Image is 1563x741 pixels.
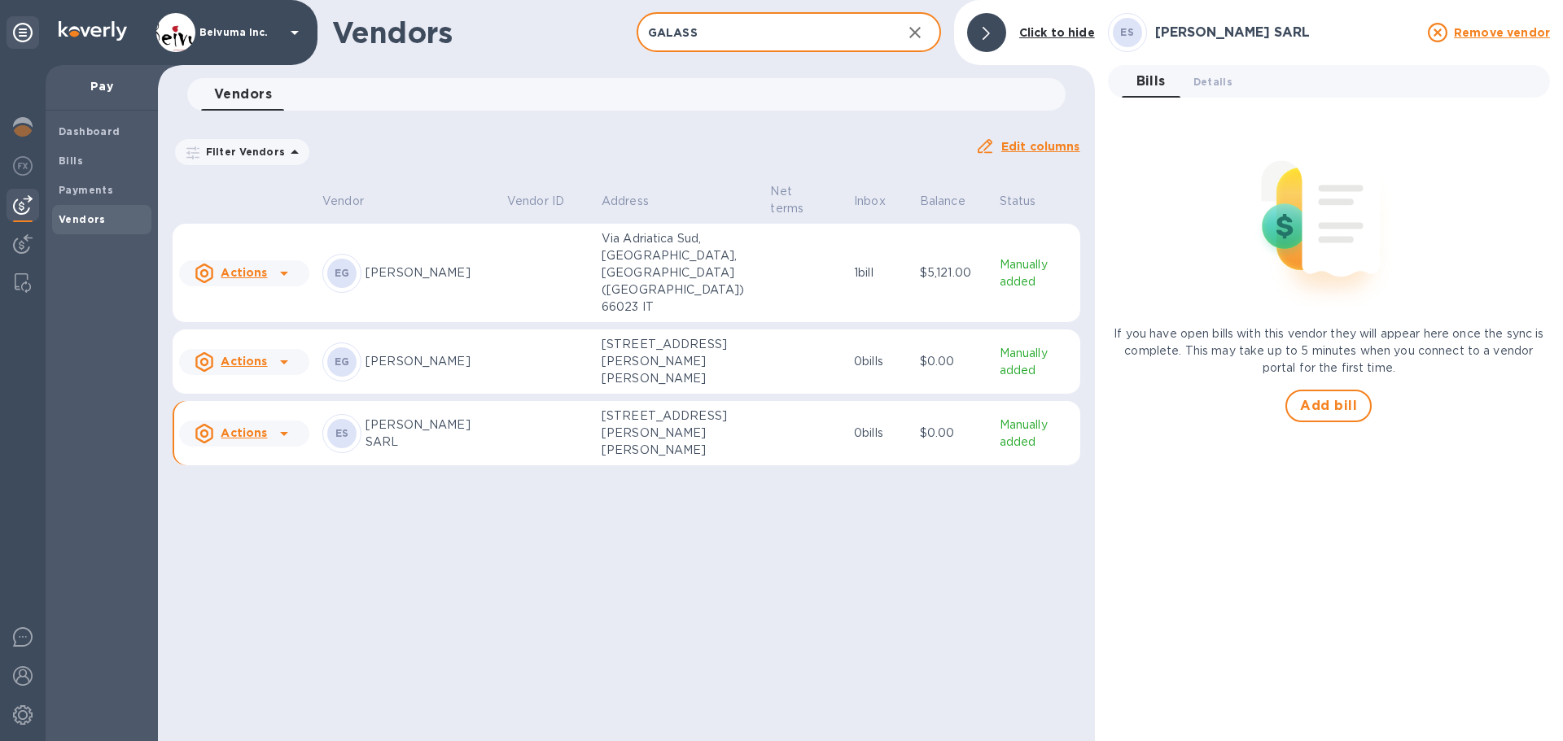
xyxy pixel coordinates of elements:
[854,425,907,442] p: 0 bills
[366,416,494,451] p: [PERSON_NAME] SARL
[1454,26,1550,39] u: Remove vendor
[920,193,965,210] p: Balance
[221,426,267,439] u: Actions
[770,183,841,217] span: Net terms
[920,353,987,370] p: $0.00
[1285,390,1372,422] button: Add bill
[1000,256,1074,290] p: Manually added
[221,355,267,368] u: Actions
[1000,345,1074,379] p: Manually added
[59,125,120,137] b: Dashboard
[507,193,564,210] p: Vendor ID
[1001,140,1080,153] u: Edit columns
[59,184,113,196] b: Payments
[1193,73,1232,90] span: Details
[1019,26,1095,39] b: Click to hide
[1300,396,1357,416] span: Add bill
[1000,193,1036,210] p: Status
[854,353,907,370] p: 0 bills
[335,427,349,439] b: ES
[322,193,364,210] p: Vendor
[507,193,585,210] span: Vendor ID
[199,145,285,159] p: Filter Vendors
[1000,416,1074,451] p: Manually added
[602,193,670,210] span: Address
[854,193,907,210] span: Inbox
[335,267,350,279] b: EG
[322,193,385,210] span: Vendor
[13,156,33,176] img: Foreign exchange
[602,230,758,316] p: Via Adriatica Sud, [GEOGRAPHIC_DATA], [GEOGRAPHIC_DATA] ([GEOGRAPHIC_DATA]) 66023 IT
[1120,26,1134,38] b: ES
[920,193,987,210] span: Balance
[332,15,637,50] h1: Vendors
[221,266,267,279] u: Actions
[854,193,886,210] p: Inbox
[602,193,649,210] p: Address
[214,83,272,106] span: Vendors
[199,27,281,38] p: Beivuma Inc.
[366,353,494,370] p: [PERSON_NAME]
[335,355,350,368] b: EG
[920,264,987,281] p: $5,121.00
[1136,70,1166,93] span: Bills
[770,183,820,217] p: Net terms
[920,425,987,442] p: $0.00
[59,155,83,167] b: Bills
[59,78,145,94] p: Pay
[1108,325,1550,377] p: If you have open bills with this vendor they will appear here once the sync is complete. This may...
[602,408,758,459] p: [STREET_ADDRESS][PERSON_NAME][PERSON_NAME]
[59,21,127,41] img: Logo
[59,213,106,225] b: Vendors
[602,336,758,387] p: [STREET_ADDRESS][PERSON_NAME][PERSON_NAME]
[7,16,39,49] div: Unpin categories
[854,264,907,281] p: 1 bill
[366,264,494,281] p: [PERSON_NAME]
[1155,25,1418,41] h3: [PERSON_NAME] SARL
